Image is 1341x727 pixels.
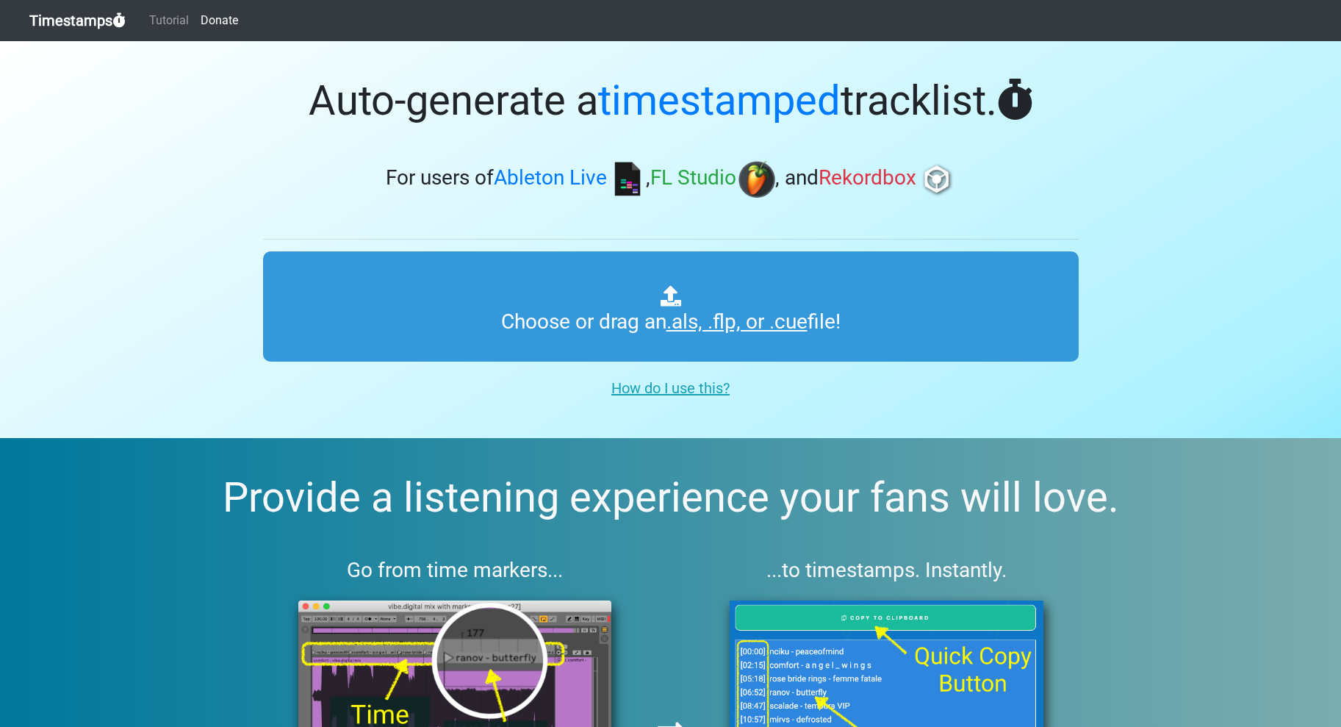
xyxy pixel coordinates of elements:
[29,6,126,35] a: Timestamps
[143,6,195,35] a: Tutorial
[494,166,607,190] span: Ableton Live
[738,161,775,198] img: fl.png
[598,76,841,125] span: timestamped
[263,161,1079,198] h3: For users of , , and
[918,161,955,198] img: rb.png
[650,166,736,190] span: FL Studio
[611,379,730,397] u: How do I use this?
[694,558,1079,583] h3: ...to timestamps. Instantly.
[819,166,916,190] span: Rekordbox
[35,473,1306,523] h2: Provide a listening experience your fans will love.
[263,76,1079,126] h1: Auto-generate a tracklist.
[609,161,646,198] img: ableton.png
[195,6,244,35] a: Donate
[263,558,647,583] h3: Go from time markers...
